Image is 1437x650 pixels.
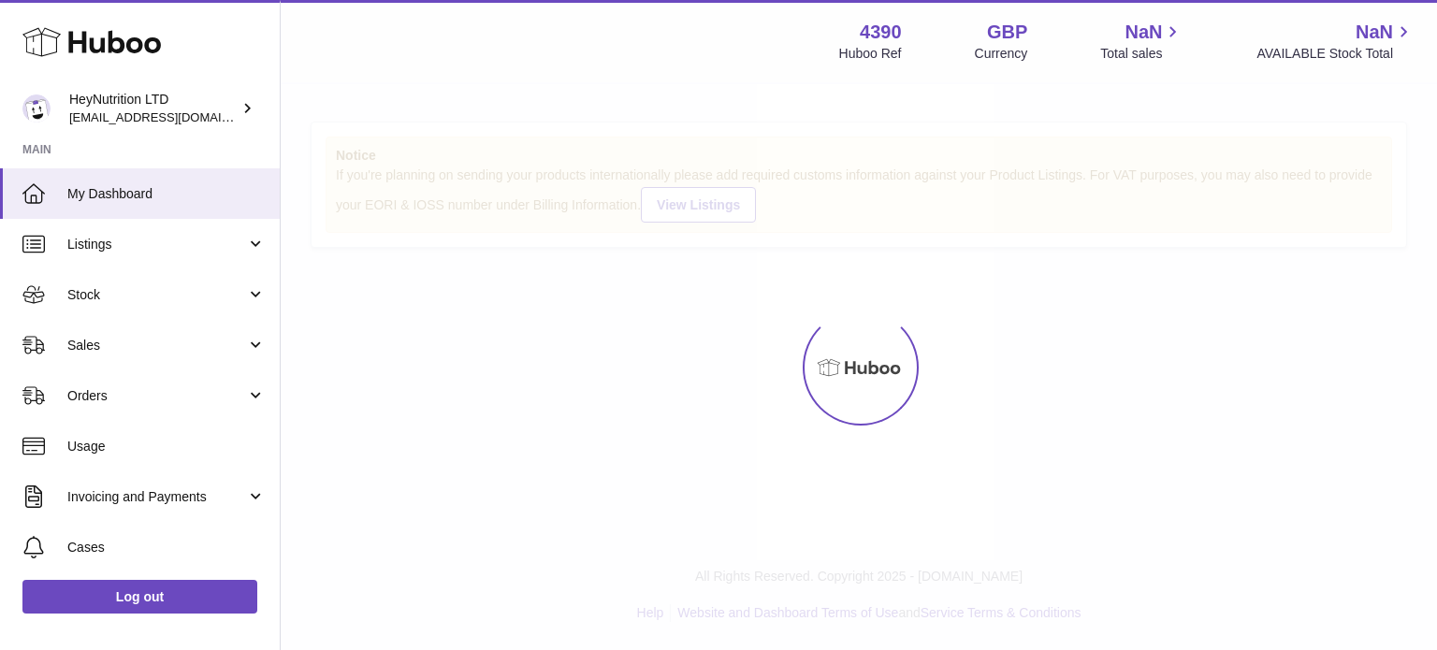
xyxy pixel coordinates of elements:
[1100,20,1183,63] a: NaN Total sales
[1125,20,1162,45] span: NaN
[67,438,266,455] span: Usage
[1256,45,1415,63] span: AVAILABLE Stock Total
[69,91,238,126] div: HeyNutrition LTD
[1356,20,1393,45] span: NaN
[69,109,275,124] span: [EMAIL_ADDRESS][DOMAIN_NAME]
[987,20,1027,45] strong: GBP
[67,488,246,506] span: Invoicing and Payments
[839,45,902,63] div: Huboo Ref
[67,286,246,304] span: Stock
[975,45,1028,63] div: Currency
[67,387,246,405] span: Orders
[1100,45,1183,63] span: Total sales
[67,185,266,203] span: My Dashboard
[860,20,902,45] strong: 4390
[22,580,257,614] a: Log out
[67,236,246,253] span: Listings
[1256,20,1415,63] a: NaN AVAILABLE Stock Total
[67,337,246,354] span: Sales
[67,539,266,556] span: Cases
[22,94,51,123] img: info@heynutrition.com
